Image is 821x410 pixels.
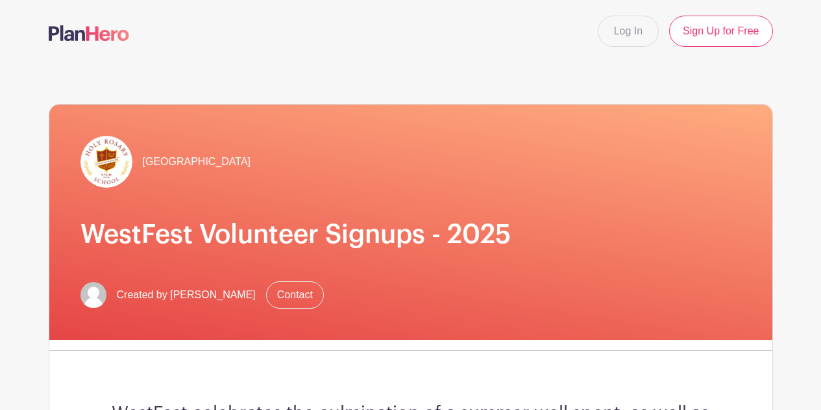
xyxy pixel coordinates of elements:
img: hr-logo-circle.png [80,136,132,188]
img: logo-507f7623f17ff9eddc593b1ce0a138ce2505c220e1c5a4e2b4648c50719b7d32.svg [49,25,129,41]
a: Contact [266,281,324,309]
h1: WestFest Volunteer Signups - 2025 [80,219,741,250]
a: Sign Up for Free [669,16,772,47]
img: default-ce2991bfa6775e67f084385cd625a349d9dcbb7a52a09fb2fda1e96e2d18dcdb.png [80,282,106,308]
span: Created by [PERSON_NAME] [117,287,256,303]
span: [GEOGRAPHIC_DATA] [143,154,251,170]
a: Log In [598,16,659,47]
